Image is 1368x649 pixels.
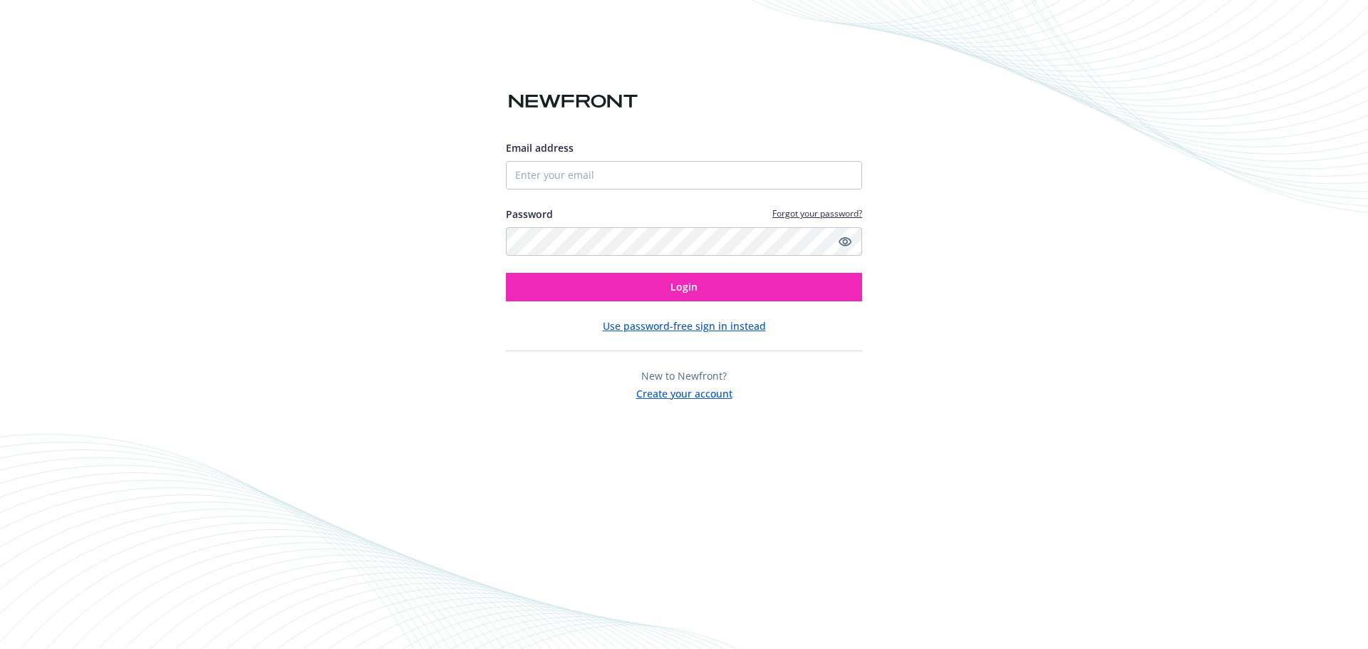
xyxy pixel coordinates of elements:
[506,141,574,155] span: Email address
[506,207,553,222] label: Password
[603,318,766,333] button: Use password-free sign in instead
[506,227,862,256] input: Enter your password
[506,89,641,114] img: Newfront logo
[836,233,854,250] a: Show password
[772,207,862,219] a: Forgot your password?
[506,161,862,189] input: Enter your email
[641,369,727,383] span: New to Newfront?
[636,383,732,401] button: Create your account
[670,280,698,294] span: Login
[506,273,862,301] button: Login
